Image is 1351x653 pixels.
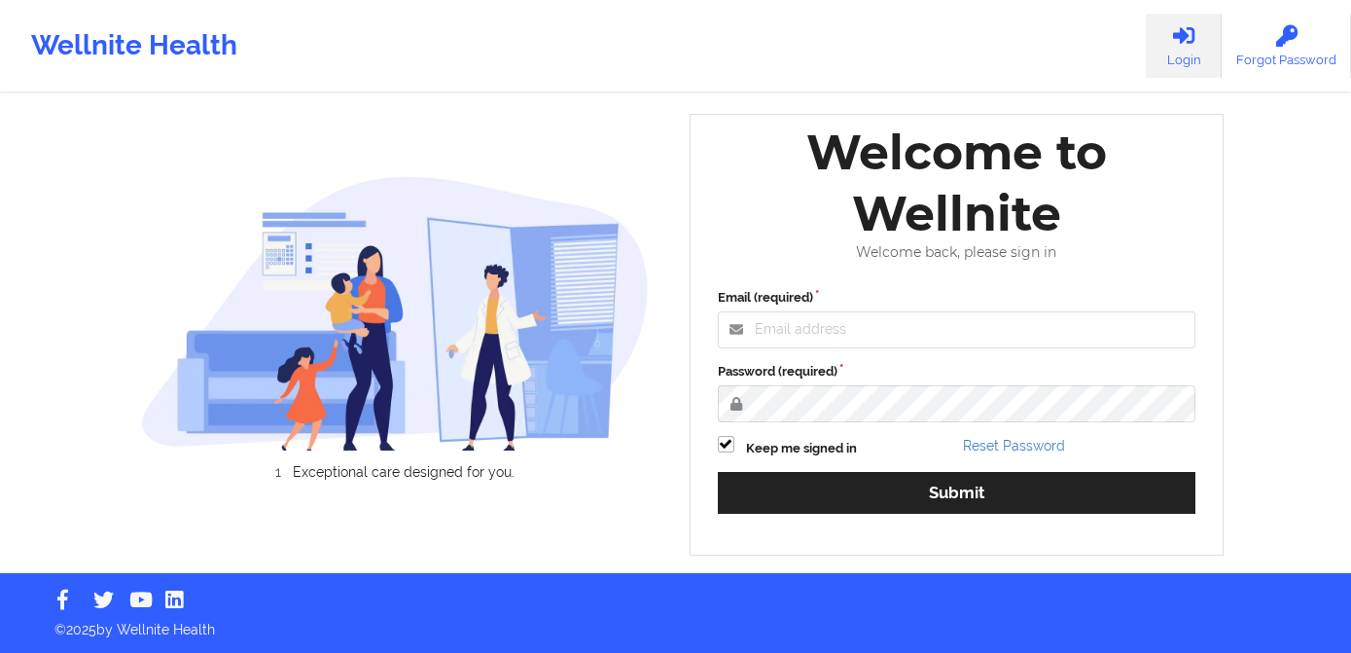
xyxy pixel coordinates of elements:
[718,362,1196,381] label: Password (required)
[963,438,1065,453] a: Reset Password
[704,244,1210,261] div: Welcome back, please sign in
[746,439,857,458] label: Keep me signed in
[718,288,1196,308] label: Email (required)
[704,122,1210,244] div: Welcome to Wellnite
[1146,14,1222,78] a: Login
[41,606,1310,639] p: © 2025 by Wellnite Health
[159,464,649,480] li: Exceptional care designed for you.
[141,175,649,451] img: wellnite-auth-hero_200.c722682e.png
[1222,14,1351,78] a: Forgot Password
[718,472,1196,514] button: Submit
[718,311,1196,348] input: Email address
